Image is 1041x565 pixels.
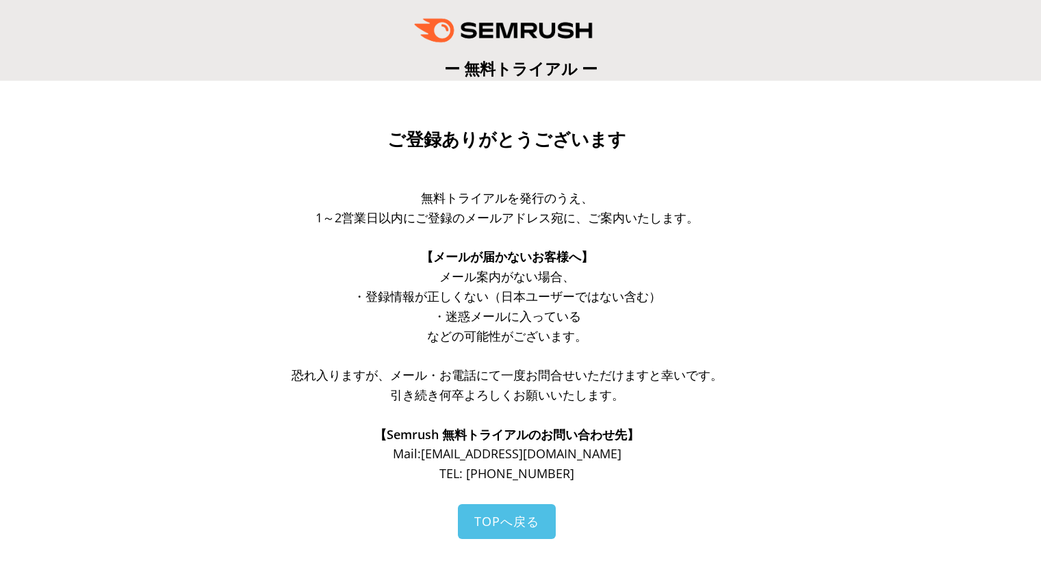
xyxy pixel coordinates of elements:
[458,504,556,539] a: TOPへ戻る
[421,248,593,265] span: 【メールが届かないお客様へ】
[433,308,581,324] span: ・迷惑メールに入っている
[427,328,587,344] span: などの可能性がございます。
[439,465,574,482] span: TEL: [PHONE_NUMBER]
[387,129,626,150] span: ご登録ありがとうございます
[421,189,593,206] span: 無料トライアルを発行のうえ、
[390,386,624,403] span: 引き続き何卒よろしくお願いいたします。
[292,367,723,383] span: 恐れ入りますが、メール・お電話にて一度お問合せいただけますと幸いです。
[474,513,539,529] span: TOPへ戻る
[353,288,661,304] span: ・登録情報が正しくない（日本ユーザーではない含む）
[439,268,575,285] span: メール案内がない場合、
[374,426,639,443] span: 【Semrush 無料トライアルのお問い合わせ先】
[444,57,597,79] span: ー 無料トライアル ー
[316,209,699,226] span: 1～2営業日以内にご登録のメールアドレス宛に、ご案内いたします。
[393,445,621,462] span: Mail: [EMAIL_ADDRESS][DOMAIN_NAME]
